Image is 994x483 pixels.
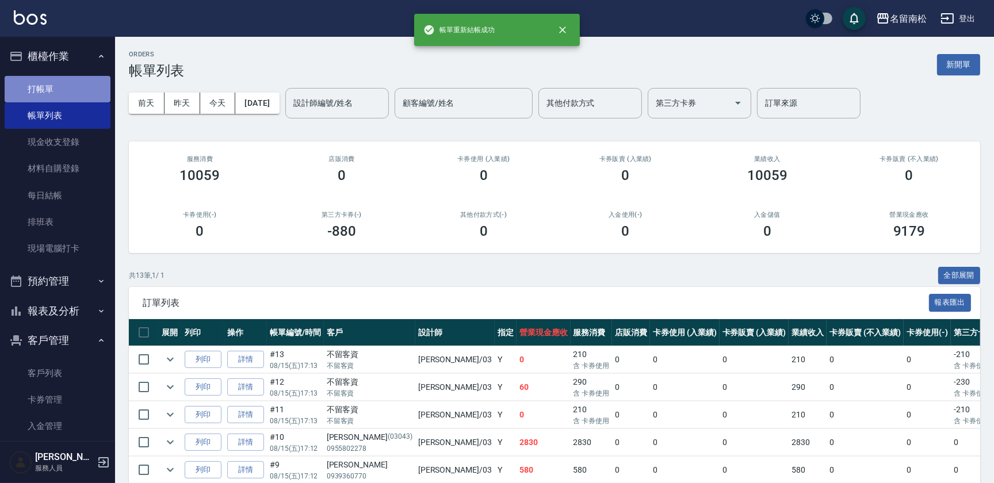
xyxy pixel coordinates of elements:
[267,401,324,428] td: #11
[415,346,495,373] td: [PERSON_NAME] /03
[5,129,110,155] a: 現金收支登錄
[143,155,257,163] h3: 服務消費
[327,443,412,454] p: 0955802278
[14,10,47,25] img: Logo
[568,155,683,163] h2: 卡券販賣 (入業績)
[143,297,929,309] span: 訂單列表
[35,463,94,473] p: 服務人員
[227,461,264,479] a: 詳情
[162,406,179,423] button: expand row
[904,401,951,428] td: 0
[426,155,541,163] h2: 卡券使用 (入業績)
[415,374,495,401] td: [PERSON_NAME] /03
[224,319,267,346] th: 操作
[388,431,412,443] p: (03043)
[129,51,184,58] h2: ORDERS
[574,416,610,426] p: 含 卡券使用
[904,429,951,456] td: 0
[327,348,412,361] div: 不留客資
[827,346,904,373] td: 0
[517,429,571,456] td: 2830
[5,41,110,71] button: 櫃檯作業
[650,319,720,346] th: 卡券使用 (入業績)
[789,429,827,456] td: 2830
[267,429,324,456] td: #10
[890,11,927,26] div: 名留南松
[789,319,827,346] th: 業績收入
[937,54,980,75] button: 新開單
[904,346,951,373] td: 0
[789,374,827,401] td: 290
[495,319,517,346] th: 指定
[327,416,412,426] p: 不留客資
[720,319,789,346] th: 卡券販賣 (入業績)
[495,401,517,428] td: Y
[200,93,236,114] button: 今天
[710,211,825,218] h2: 入金儲值
[179,167,220,183] h3: 10059
[827,374,904,401] td: 0
[415,319,495,346] th: 設計師
[905,167,913,183] h3: 0
[720,429,789,456] td: 0
[720,346,789,373] td: 0
[720,374,789,401] td: 0
[517,401,571,428] td: 0
[571,374,613,401] td: 290
[5,325,110,355] button: 客戶管理
[327,471,412,481] p: 0939360770
[5,209,110,235] a: 排班表
[162,461,179,478] button: expand row
[550,17,575,43] button: close
[415,429,495,456] td: [PERSON_NAME] /03
[937,59,980,70] a: 新開單
[568,211,683,218] h2: 入金使用(-)
[5,182,110,209] a: 每日結帳
[426,211,541,218] h2: 其他付款方式(-)
[571,319,613,346] th: 服務消費
[893,223,926,239] h3: 9179
[227,378,264,396] a: 詳情
[936,8,980,29] button: 登出
[5,266,110,296] button: 預約管理
[789,401,827,428] td: 210
[182,319,224,346] th: 列印
[5,235,110,262] a: 現場電腦打卡
[495,374,517,401] td: Y
[612,346,650,373] td: 0
[574,361,610,371] p: 含 卡券使用
[227,351,264,369] a: 詳情
[162,351,179,368] button: expand row
[227,406,264,424] a: 詳情
[196,223,204,239] h3: 0
[35,451,94,463] h5: [PERSON_NAME]
[827,429,904,456] td: 0
[327,223,356,239] h3: -880
[852,211,966,218] h2: 營業現金應收
[612,319,650,346] th: 店販消費
[650,429,720,456] td: 0
[5,386,110,413] a: 卡券管理
[480,167,488,183] h3: 0
[571,401,613,428] td: 210
[747,167,787,183] h3: 10059
[517,374,571,401] td: 60
[338,167,346,183] h3: 0
[162,434,179,451] button: expand row
[270,388,321,398] p: 08/15 (五) 17:13
[423,24,495,36] span: 帳單重新結帳成功
[9,451,32,474] img: Person
[571,429,613,456] td: 2830
[495,429,517,456] td: Y
[517,319,571,346] th: 營業現金應收
[185,406,221,424] button: 列印
[789,346,827,373] td: 210
[5,102,110,129] a: 帳單列表
[571,346,613,373] td: 210
[612,429,650,456] td: 0
[327,404,412,416] div: 不留客資
[270,416,321,426] p: 08/15 (五) 17:13
[650,346,720,373] td: 0
[285,211,399,218] h2: 第三方卡券(-)
[495,346,517,373] td: Y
